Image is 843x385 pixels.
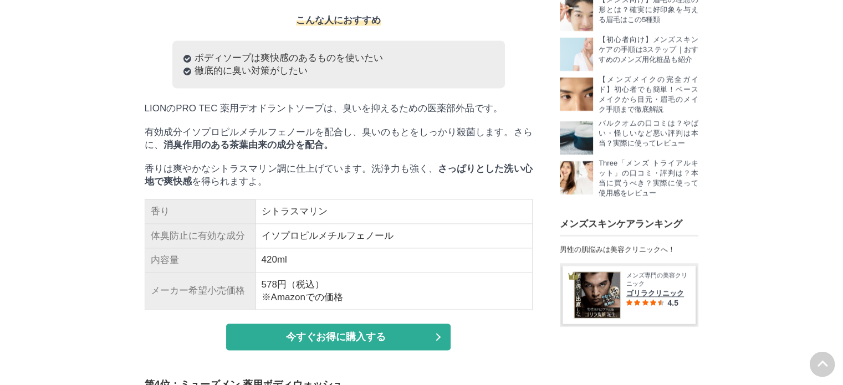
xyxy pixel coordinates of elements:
span: 4.5 [667,299,678,307]
a: 【初心者向け】メンズスキンケアの手順は3ステップ｜おすすめのメンズ用化粧品も紹介 [560,38,698,71]
p: 有効成分イソプロピルメチルフェノールを配合し、臭いのもとをしっかり殺菌します。さらに、 [145,126,533,151]
a: 【メンズメイクの完全ガイド】初心者でも簡単！ベースメイクから目元・眉毛のメイク手順まで徹底解説 [560,78,698,115]
a: 今すぐお得に購入する [226,324,451,350]
a: バルクオムの口コミは？やばい・怪しいなど悪い評判は本当？実際に使ってレビュー [560,121,698,155]
td: イソプロピルメチルフェノール [256,223,532,248]
a: ゴリラ洗顔 メンズ専門の美容クリニック ゴリラクリニック 4.5 [574,271,687,319]
p: バルクオムの口コミは？やばい・怪しいなど悪い評判は本当？実際に使ってレビュー [599,119,698,148]
div: 男性の肌悩みは美容クリニックへ！ [560,245,698,255]
h3: メンズスキンケアランキング [560,218,698,230]
img: PAGE UP [810,352,835,377]
span: ゴリラクリニック [626,289,687,299]
strong: さっぱりとした洗い心地で爽快感 [145,163,533,187]
td: 体臭防止に有効な成分 [145,223,256,248]
td: メーカー希望小売価格 [145,272,256,309]
a: Three「メンズ トライアルキット」の口コミ・評判は？本当に買うべき？実際に使って使用感をレビュー [560,161,698,198]
td: 香り [145,199,256,223]
p: 【メンズメイクの完全ガイド】初心者でも簡単！ベースメイクから目元・眉毛のメイク手順まで徹底解説 [599,75,698,115]
p: Three「メンズ トライアルキット」の口コミ・評判は？本当に買うべき？実際に使って使用感をレビュー [599,158,698,198]
strong: 消臭作用のある茶葉由来の成分を配合。 [164,140,333,150]
p: 香りは爽やかなシトラスマリン調に仕上げています。洗浄力も強く、 を得られますよ。 [145,162,533,188]
p: LIONのPRO TEC 薬用デオドラントソープは、臭いを抑えるための医薬部外品です。 [145,102,533,115]
td: 内容量 [145,248,256,272]
td: 578円（税込） ※Amazonでの価格 [256,272,532,309]
td: 420ml [256,248,532,272]
p: 【初心者向け】メンズスキンケアの手順は3ステップ｜おすすめのメンズ用化粧品も紹介 [599,35,698,65]
td: シトラスマリン [256,199,532,223]
li: ボディソープは爽快感のあるものを使いたい [183,52,494,64]
li: 徹底的に臭い対策がしたい [183,64,494,77]
span: こんな人におすすめ [296,15,381,25]
img: ゴリラ洗顔 [574,272,620,318]
span: メンズ専門の美容クリニック [626,271,687,289]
